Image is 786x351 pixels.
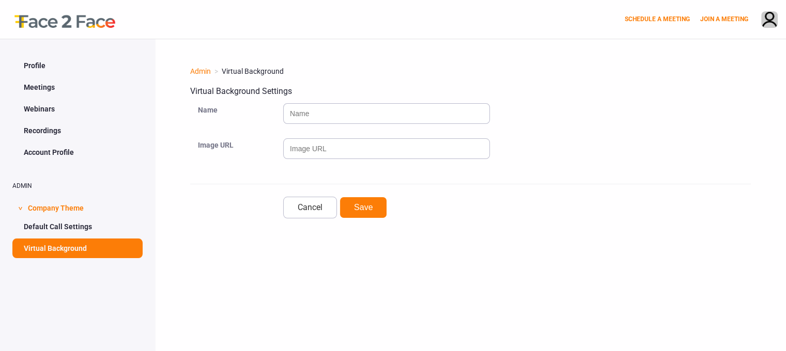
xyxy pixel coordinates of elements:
[283,103,490,124] input: Name
[12,56,143,75] a: Profile
[340,197,387,218] button: Save
[12,238,143,258] a: Virtual Background
[625,15,690,23] a: SCHEDULE A MEETING
[12,121,143,140] a: Recordings
[190,101,283,136] div: Name
[700,15,748,23] a: JOIN A MEETING
[762,12,777,29] img: avatar.710606db.png
[15,206,25,210] span: >
[12,99,143,119] a: Webinars
[222,67,284,75] span: Virtual Background
[190,87,751,96] h3: Virtual Background Settings
[12,142,143,162] a: Account Profile
[28,197,84,217] span: Company Theme
[12,217,143,236] a: Default Call Settings
[190,67,211,75] a: Admin
[283,197,337,218] a: Cancel
[12,77,143,97] a: Meetings
[283,138,490,159] input: Image URL
[190,136,283,171] div: Image URL
[12,183,143,189] h2: ADMIN
[211,67,222,75] span: >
